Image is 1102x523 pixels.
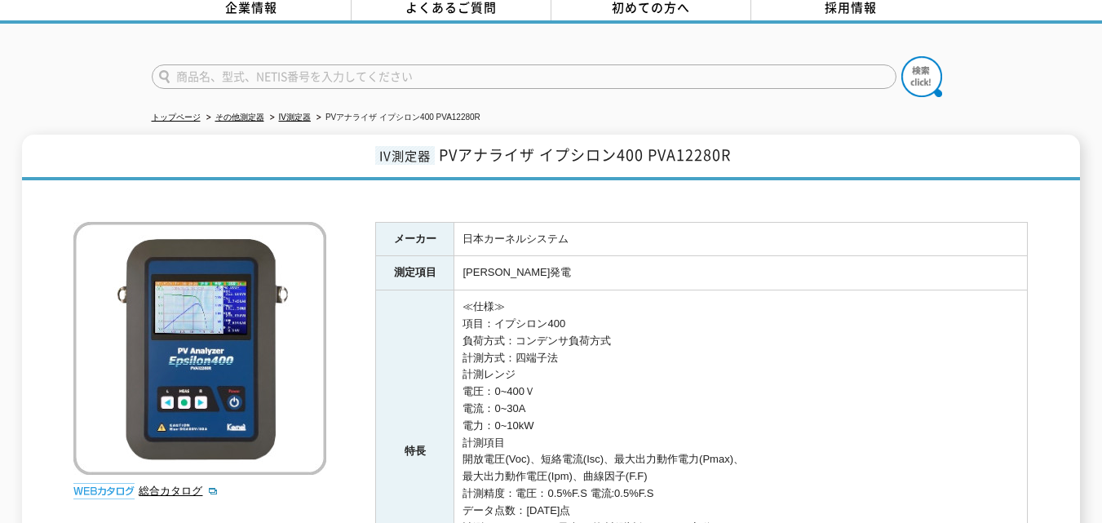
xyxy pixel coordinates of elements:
[73,483,135,499] img: webカタログ
[376,222,454,256] th: メーカー
[376,256,454,290] th: 測定項目
[454,222,1028,256] td: 日本カーネルシステム
[439,144,731,166] span: PVアナライザ イプシロン400 PVA12280R
[73,222,326,475] img: PVアナライザ イプシロン400 PVA12280R
[375,146,435,165] span: IV測定器
[454,256,1028,290] td: [PERSON_NAME]発電
[901,56,942,97] img: btn_search.png
[279,113,311,122] a: IV測定器
[139,485,219,497] a: 総合カタログ
[152,64,896,89] input: 商品名、型式、NETIS番号を入力してください
[215,113,264,122] a: その他測定器
[152,113,201,122] a: トップページ
[313,109,480,126] li: PVアナライザ イプシロン400 PVA12280R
